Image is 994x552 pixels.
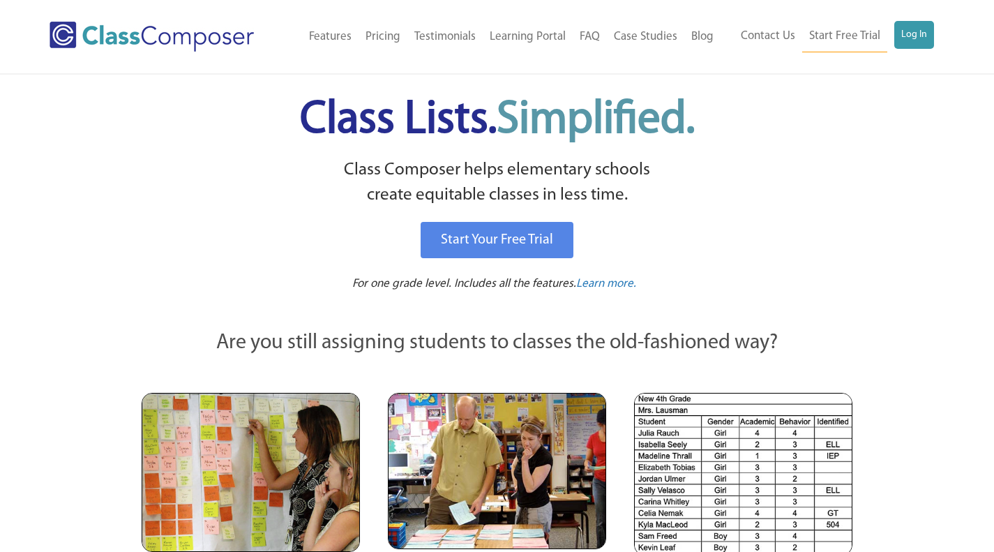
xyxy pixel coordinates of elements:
[142,393,360,552] img: Teachers Looking at Sticky Notes
[421,222,573,258] a: Start Your Free Trial
[407,22,483,52] a: Testimonials
[802,21,887,52] a: Start Free Trial
[894,21,934,49] a: Log In
[441,233,553,247] span: Start Your Free Trial
[388,393,606,549] img: Blue and Pink Paper Cards
[573,22,607,52] a: FAQ
[50,22,254,52] img: Class Composer
[576,278,636,290] span: Learn more.
[142,328,853,359] p: Are you still assigning students to classes the old-fashioned way?
[302,22,359,52] a: Features
[684,22,721,52] a: Blog
[721,21,934,52] nav: Header Menu
[359,22,407,52] a: Pricing
[140,158,855,209] p: Class Composer helps elementary schools create equitable classes in less time.
[300,98,695,143] span: Class Lists.
[734,21,802,52] a: Contact Us
[576,276,636,293] a: Learn more.
[352,278,576,290] span: For one grade level. Includes all the features.
[284,22,721,52] nav: Header Menu
[497,98,695,143] span: Simplified.
[483,22,573,52] a: Learning Portal
[607,22,684,52] a: Case Studies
